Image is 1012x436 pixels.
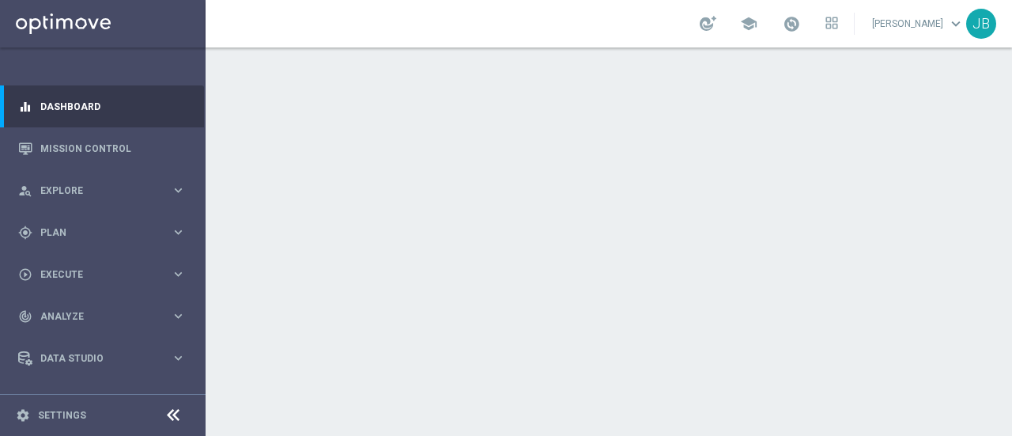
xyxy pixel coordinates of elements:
div: Execute [18,267,171,282]
a: [PERSON_NAME]keyboard_arrow_down [870,12,966,36]
div: Analyze [18,309,171,324]
div: Data Studio [18,351,171,366]
div: Explore [18,184,171,198]
button: gps_fixed Plan keyboard_arrow_right [17,226,187,239]
span: Data Studio [40,354,171,363]
a: Optibot [40,379,165,421]
i: settings [16,408,30,423]
span: school [740,15,757,32]
div: Plan [18,226,171,240]
button: Data Studio keyboard_arrow_right [17,352,187,365]
div: JB [966,9,996,39]
button: play_circle_outline Execute keyboard_arrow_right [17,268,187,281]
i: keyboard_arrow_right [171,267,186,282]
i: keyboard_arrow_right [171,351,186,366]
div: Optibot [18,379,186,421]
button: Mission Control [17,142,187,155]
span: keyboard_arrow_down [947,15,965,32]
span: Execute [40,270,171,279]
i: person_search [18,184,32,198]
div: Dashboard [18,85,186,127]
i: track_changes [18,309,32,324]
button: person_search Explore keyboard_arrow_right [17,184,187,197]
i: gps_fixed [18,226,32,240]
i: keyboard_arrow_right [171,225,186,240]
i: keyboard_arrow_right [171,309,186,324]
a: Mission Control [40,127,186,169]
div: Mission Control [18,127,186,169]
a: Settings [38,411,86,420]
span: Explore [40,186,171,195]
button: equalizer Dashboard [17,100,187,113]
span: Analyze [40,312,171,321]
button: track_changes Analyze keyboard_arrow_right [17,310,187,323]
i: play_circle_outline [18,267,32,282]
i: equalizer [18,100,32,114]
i: lightbulb [18,393,32,408]
i: keyboard_arrow_right [171,183,186,198]
span: Plan [40,228,171,237]
a: Dashboard [40,85,186,127]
